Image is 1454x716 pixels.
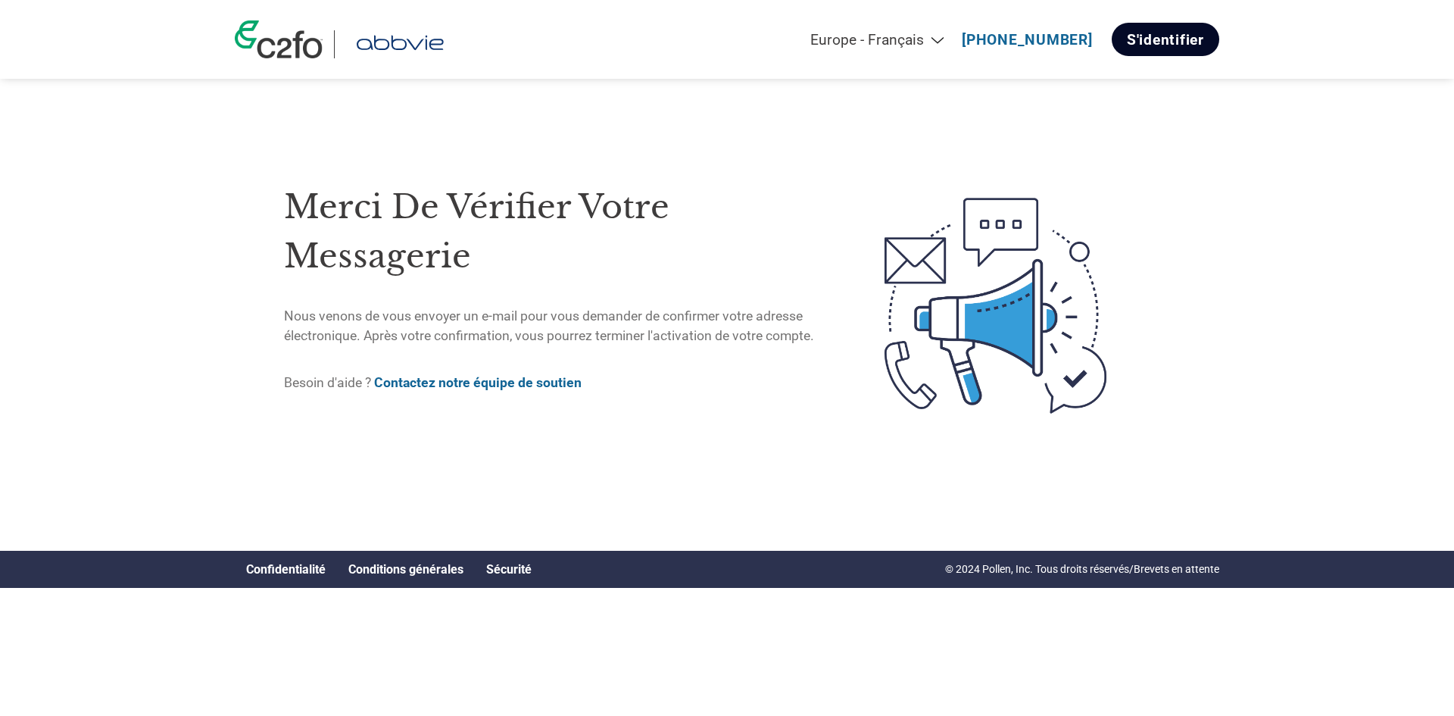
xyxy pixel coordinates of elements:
a: [PHONE_NUMBER] [962,31,1093,48]
a: Confidentialité [246,562,326,577]
a: S'identifier [1112,23,1219,56]
img: c2fo logo [235,20,323,58]
a: Conditions générales [348,562,463,577]
p: Nous venons de vous envoyer un e-mail pour vous demander de confirmer votre adresse électronique.... [284,306,821,346]
a: Sécurité [486,562,532,577]
img: AbbVie [346,30,454,58]
a: Contactez notre équipe de soutien [374,375,582,390]
h1: Merci de vérifier votre messagerie [284,183,821,280]
img: open-email [821,170,1170,440]
p: Besoin d'aide ? [284,373,821,392]
p: © 2024 Pollen, Inc. Tous droits réservés/Brevets en attente [945,561,1219,577]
